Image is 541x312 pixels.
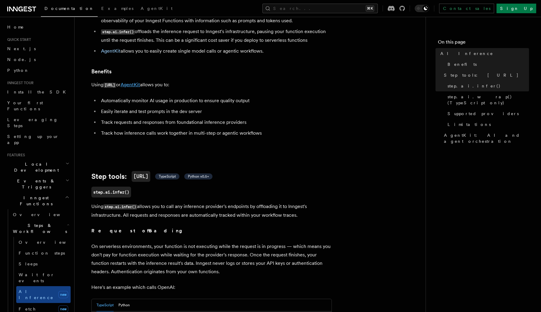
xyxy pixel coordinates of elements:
a: Step tools: [URL] [442,70,529,81]
button: Toggle dark mode [415,5,429,12]
a: Home [5,22,71,32]
a: Limitations [445,119,529,130]
span: Limitations [448,121,491,127]
a: Overview [16,237,71,248]
span: Inngest Functions [5,195,65,207]
a: Python [5,65,71,76]
a: Sign Up [497,4,536,13]
span: Leveraging Steps [7,117,58,128]
span: Node.js [7,57,36,62]
span: Steps & Workflows [11,222,67,234]
a: Supported providers [445,108,529,119]
p: Using allows you to call any inference provider's endpoints by offloading it to Inngest's infrast... [91,202,332,219]
span: Examples [101,6,133,11]
span: Sleeps [19,262,38,266]
a: Function steps [16,248,71,258]
span: TypeScript [159,174,176,179]
span: Supported providers [448,111,519,117]
a: AgentKit: AI and agent orchestration [442,130,529,147]
span: Next.js [7,46,36,51]
span: Home [7,24,24,30]
li: offloads the inference request to Inngest's infrastructure, pausing your function execution until... [99,27,332,44]
span: Quick start [5,37,31,42]
span: Fetch [19,307,36,311]
code: [URL] [103,83,116,88]
p: Here's an example which calls OpenAI: [91,283,332,292]
a: Install the SDK [5,87,71,97]
a: AI Inference [438,48,529,59]
a: AgentKit [121,82,140,87]
span: Setting up your app [7,134,59,145]
button: Python [118,299,130,311]
h4: On this page [438,38,529,48]
span: step.ai.wrap() (TypeScript only) [448,94,529,106]
kbd: ⌘K [366,5,374,11]
span: Python v0.5+ [188,174,209,179]
li: allows you to easily create single model calls or agentic workflows. [99,47,332,55]
button: Inngest Functions [5,192,71,209]
span: Overview [19,240,81,245]
li: Track how inference calls work together in multi-step or agentic workflows [99,129,332,137]
span: Features [5,153,25,158]
span: Documentation [44,6,94,11]
a: AgentKit [101,48,121,54]
span: Install the SDK [7,90,69,94]
a: Setting up your app [5,131,71,148]
a: Node.js [5,54,71,65]
a: Benefits [445,59,529,70]
p: On serverless environments, your function is not executing while the request is in progress — whi... [91,242,332,276]
a: Benefits [91,67,112,76]
button: Search...⌘K [262,4,378,13]
code: [URL] [132,171,150,182]
li: Track requests and responses from foundational inference providers [99,118,332,127]
span: Wait for events [19,272,54,283]
span: AgentKit: AI and agent orchestration [444,132,529,144]
code: step.ai.infer() [103,204,137,210]
span: Python [7,68,29,73]
span: step.ai.infer() [448,83,501,89]
button: Steps & Workflows [11,220,71,237]
a: Contact sales [439,4,494,13]
a: step.ai.infer() [91,187,131,197]
a: step.ai.infer() [445,81,529,91]
a: Sleeps [16,258,71,269]
li: Automatically monitor AI usage in production to ensure quality output [99,96,332,105]
a: Wait for events [16,269,71,286]
code: step.ai.infer() [101,29,135,35]
a: Next.js [5,43,71,54]
button: Local Development [5,159,71,176]
a: step.ai.wrap() (TypeScript only) [445,91,529,108]
span: AgentKit [141,6,173,11]
span: Function steps [19,251,65,255]
a: Documentation [41,2,98,17]
a: Leveraging Steps [5,114,71,131]
span: AI Inference [440,50,493,57]
span: Benefits [448,61,477,67]
span: AI Inference [19,289,53,300]
span: Step tools: [URL] [444,72,519,78]
span: Events & Triggers [5,178,66,190]
span: Your first Functions [7,100,43,111]
a: AgentKit [137,2,176,16]
a: Step tools:[URL] TypeScript Python v0.5+ [91,171,212,182]
span: new [58,291,68,298]
a: Your first Functions [5,97,71,114]
li: Easily iterate and test prompts in the dev server [99,107,332,116]
span: Overview [13,212,75,217]
button: Events & Triggers [5,176,71,192]
span: Local Development [5,161,66,173]
span: Inngest tour [5,81,34,85]
button: TypeScript [96,299,114,311]
a: Overview [11,209,71,220]
a: Examples [98,2,137,16]
p: Using or allows you to: [91,81,332,89]
strong: Request offloading [91,228,187,234]
a: AI Inferencenew [16,286,71,303]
